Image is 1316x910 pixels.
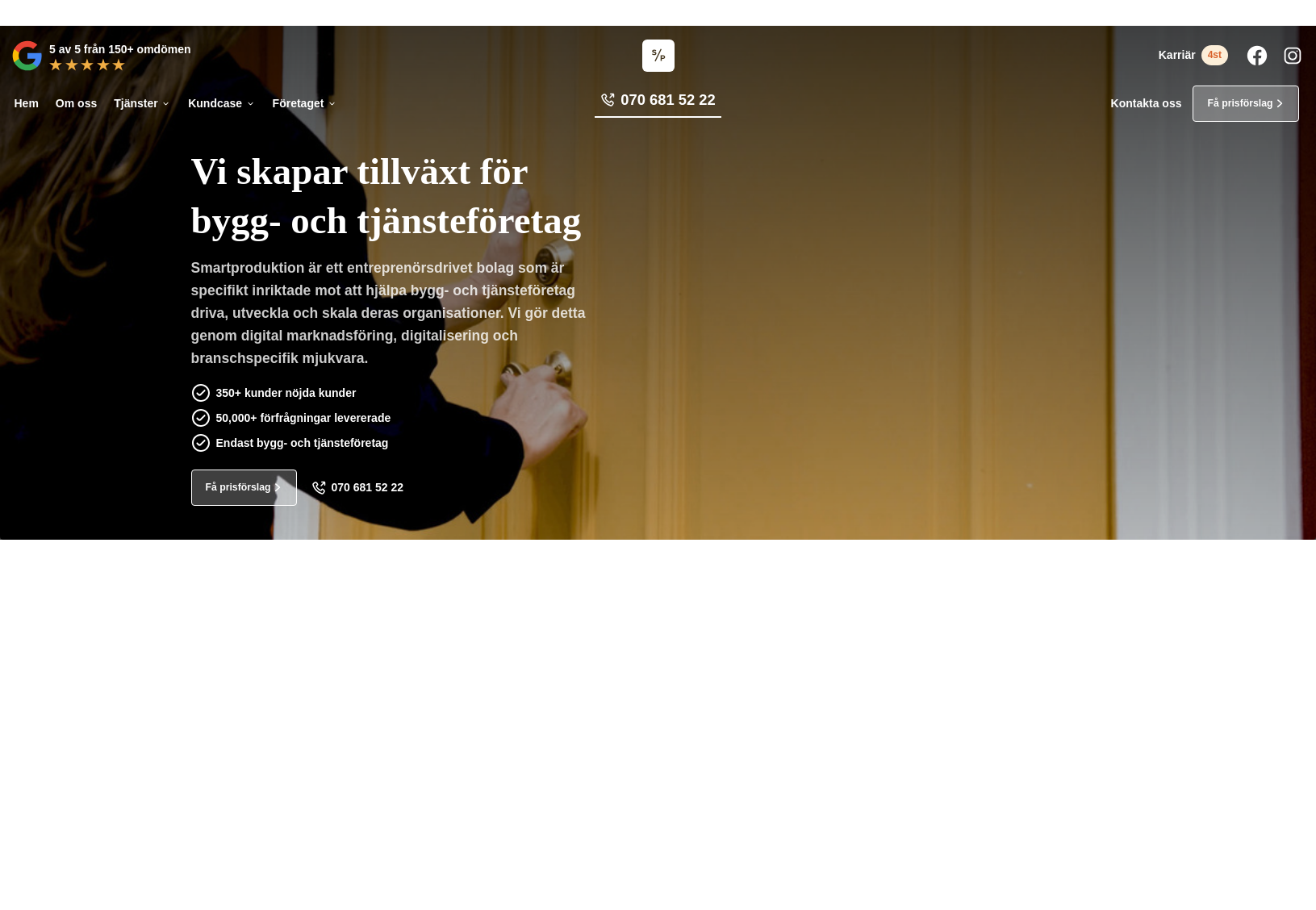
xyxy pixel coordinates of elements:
p: Vi vann Årets Unga Företagare i Dalarna 2024 – [6,6,1310,20]
a: Kundcase [186,86,258,122]
h1: Vi skapar tillväxt för bygg- och tjänsteföretag [191,130,722,257]
span: Få prisförslag [206,480,271,495]
p: 350+ kunder nöjda kunder [216,384,357,402]
a: Karriär 4st [1159,45,1228,65]
span: Karriär [1159,48,1196,62]
p: 50,000+ förfrågningar levererade [216,409,391,427]
span: 070 681 52 22 [332,481,404,495]
a: Få prisförslag [1193,86,1299,122]
a: Hem [11,86,41,122]
a: Företaget [269,86,340,122]
a: 070 681 52 22 [595,90,721,118]
span: 4st [1201,45,1228,65]
a: Om oss [52,86,99,122]
a: Kontakta oss [1111,97,1182,111]
a: 070 681 52 22 [311,481,404,495]
span: Få prisförslag [1207,96,1272,111]
p: Smartproduktion är ett entreprenörsdrivet bolag som är specifikt inriktade mot att hjälpa bygg- o... [191,257,598,375]
span: 070 681 52 22 [620,90,715,111]
a: Tjänster [111,86,174,122]
p: 5 av 5 från 150+ omdömen [49,40,190,58]
a: Få prisförslag [191,470,298,506]
p: Endast bygg- och tjänsteföretag [216,434,389,452]
a: Läs pressmeddelandet här! [706,6,838,18]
